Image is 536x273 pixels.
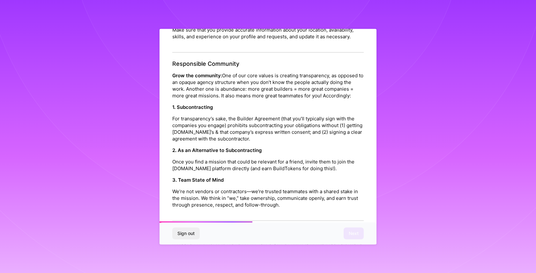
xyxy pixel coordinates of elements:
p: Make sure that you provide accurate information about your location, availability, skills, and ex... [172,26,364,40]
p: One of our core values is creating transparency, as opposed to an opaque agency structure when yo... [172,72,364,99]
p: We’re not vendors or contractors—we’re trusted teammates with a shared stake in the mission. We t... [172,188,364,208]
strong: 2. As an Alternative to Subcontracting [172,147,262,153]
h4: Responsible Community [172,60,364,67]
p: For transparency’s sake, the Builder Agreement (that you’ll typically sign with the companies you... [172,115,364,142]
button: Sign out [172,228,200,239]
strong: Grow the community: [172,72,222,79]
strong: 3. Team State of Mind [172,177,224,183]
p: Once you find a mission that could be relevant for a friend, invite them to join the [DOMAIN_NAME... [172,158,364,172]
span: Sign out [177,230,195,237]
strong: 1. Subcontracting [172,104,213,110]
